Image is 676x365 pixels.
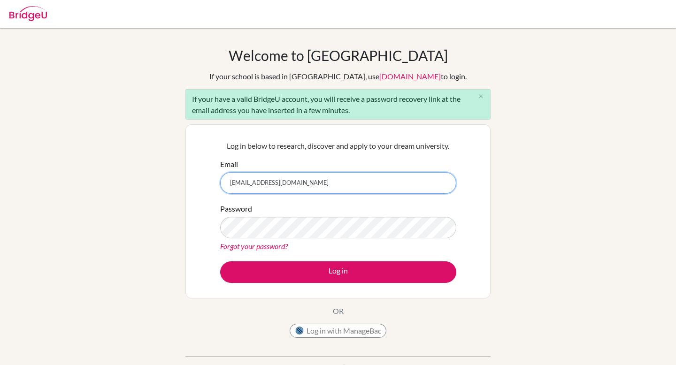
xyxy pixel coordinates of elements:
[477,93,484,100] i: close
[229,47,448,64] h1: Welcome to [GEOGRAPHIC_DATA]
[471,90,490,104] button: Close
[220,242,288,251] a: Forgot your password?
[379,72,441,81] a: [DOMAIN_NAME]
[220,159,238,170] label: Email
[220,261,456,283] button: Log in
[9,6,47,21] img: Bridge-U
[333,305,344,317] p: OR
[209,71,467,82] div: If your school is based in [GEOGRAPHIC_DATA], use to login.
[220,203,252,214] label: Password
[290,324,386,338] button: Log in with ManageBac
[220,140,456,152] p: Log in below to research, discover and apply to your dream university.
[185,89,491,120] div: If your have a valid BridgeU account, you will receive a password recovery link at the email addr...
